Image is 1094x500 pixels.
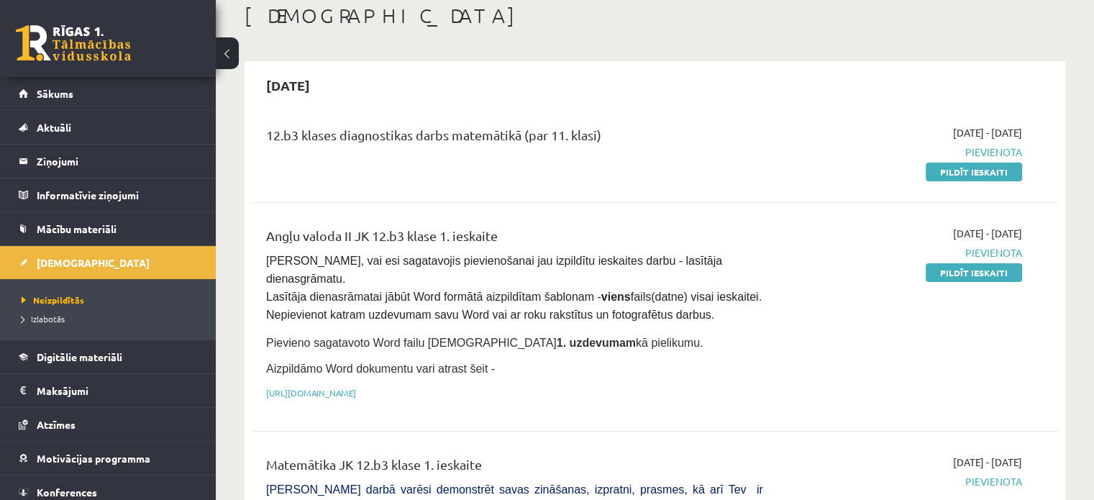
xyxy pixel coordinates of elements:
[37,178,198,212] legend: Informatīvie ziņojumi
[266,125,763,152] div: 12.b3 klases diagnostikas darbs matemātikā (par 11. klasi)
[266,455,763,481] div: Matemātika JK 12.b3 klase 1. ieskaite
[37,452,150,465] span: Motivācijas programma
[19,212,198,245] a: Mācību materiāli
[19,246,198,279] a: [DEMOGRAPHIC_DATA]
[926,263,1022,282] a: Pildīt ieskaiti
[22,312,201,325] a: Izlabotās
[19,374,198,407] a: Maksājumi
[953,455,1022,470] span: [DATE] - [DATE]
[19,408,198,441] a: Atzīmes
[37,350,122,363] span: Digitālie materiāli
[37,145,198,178] legend: Ziņojumi
[19,178,198,212] a: Informatīvie ziņojumi
[37,374,198,407] legend: Maksājumi
[601,291,631,303] strong: viens
[252,68,324,102] h2: [DATE]
[19,340,198,373] a: Digitālie materiāli
[266,226,763,253] div: Angļu valoda II JK 12.b3 klase 1. ieskaite
[37,87,73,100] span: Sākums
[557,337,636,349] strong: 1. uzdevumam
[785,474,1022,489] span: Pievienota
[266,363,495,375] span: Aizpildāmo Word dokumentu vari atrast šeit -
[953,226,1022,241] span: [DATE] - [DATE]
[19,111,198,144] a: Aktuāli
[22,294,201,306] a: Neizpildītās
[19,145,198,178] a: Ziņojumi
[37,121,71,134] span: Aktuāli
[22,294,84,306] span: Neizpildītās
[37,256,150,269] span: [DEMOGRAPHIC_DATA]
[785,145,1022,160] span: Pievienota
[22,313,65,324] span: Izlabotās
[19,77,198,110] a: Sākums
[16,25,131,61] a: Rīgas 1. Tālmācības vidusskola
[953,125,1022,140] span: [DATE] - [DATE]
[37,486,97,499] span: Konferences
[926,163,1022,181] a: Pildīt ieskaiti
[266,255,765,321] span: [PERSON_NAME], vai esi sagatavojis pievienošanai jau izpildītu ieskaites darbu - lasītāja dienasg...
[266,337,703,349] span: Pievieno sagatavoto Word failu [DEMOGRAPHIC_DATA] kā pielikumu.
[785,245,1022,260] span: Pievienota
[266,387,356,399] a: [URL][DOMAIN_NAME]
[37,222,117,235] span: Mācību materiāli
[37,418,76,431] span: Atzīmes
[19,442,198,475] a: Motivācijas programma
[245,4,1065,28] h1: [DEMOGRAPHIC_DATA]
